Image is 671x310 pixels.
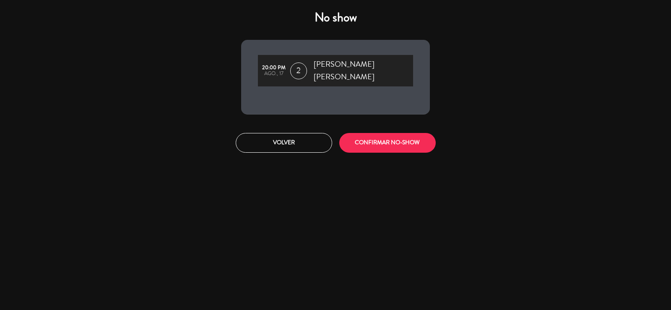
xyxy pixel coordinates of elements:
span: [PERSON_NAME] [PERSON_NAME] [314,58,413,83]
div: 20:00 PM [262,65,286,71]
h4: No show [241,10,430,25]
span: 2 [290,63,307,79]
button: CONFIRMAR NO-SHOW [339,133,436,153]
button: Volver [236,133,332,153]
div: ago., 17 [262,71,286,77]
